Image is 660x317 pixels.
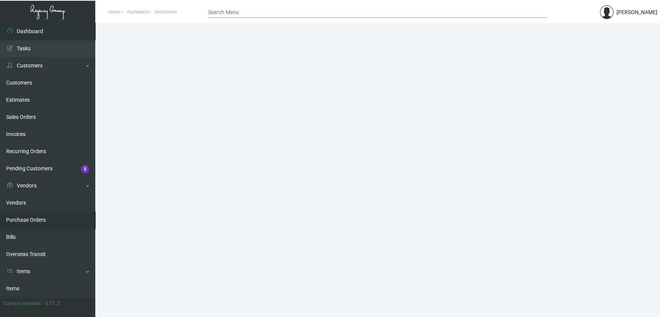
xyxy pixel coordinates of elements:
img: admin@bootstrapmaster.com [600,5,614,19]
div: 0.51.2 [45,299,60,307]
span: Dashboards [155,10,177,14]
span: Home [109,10,120,14]
div: [PERSON_NAME] [617,8,657,16]
div: Current version: [3,299,42,307]
span: Dashboard [127,10,147,14]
